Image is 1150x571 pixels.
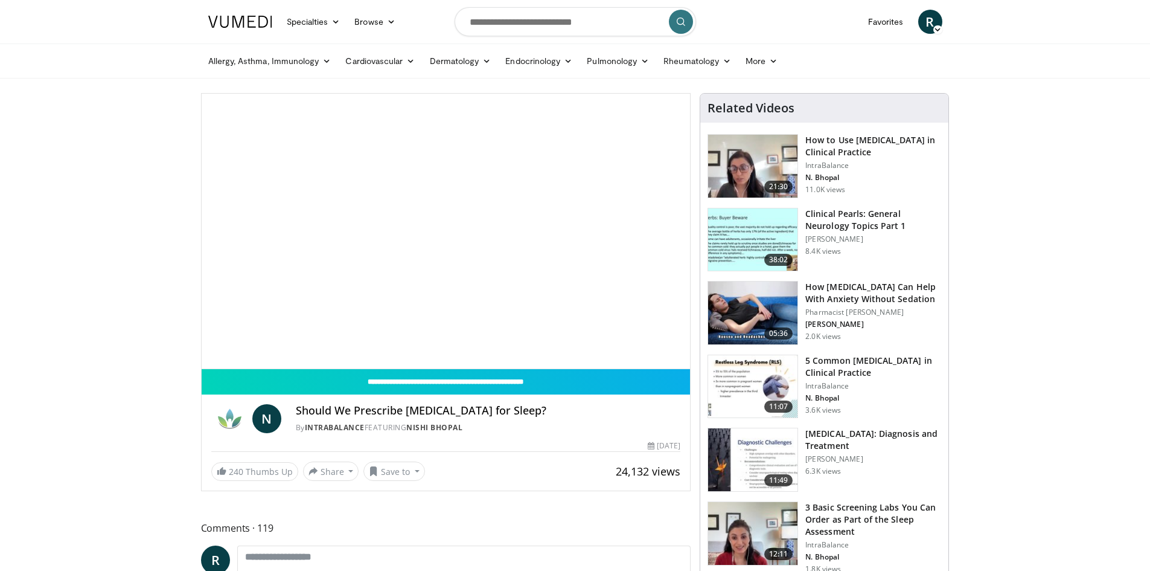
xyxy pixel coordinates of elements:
[805,502,941,538] h3: 3 Basic Screening Labs You Can Order as Part of the Sleep Assessment
[280,10,348,34] a: Specialties
[708,281,941,345] a: 05:36 How [MEDICAL_DATA] Can Help With Anxiety Without Sedation Pharmacist [PERSON_NAME] [PERSON_...
[764,401,793,413] span: 11:07
[708,208,941,272] a: 38:02 Clinical Pearls: General Neurology Topics Part 1 [PERSON_NAME] 8.4K views
[708,135,797,198] img: 662646f3-24dc-48fd-91cb-7f13467e765c.150x105_q85_crop-smart_upscale.jpg
[201,520,691,536] span: Comments 119
[201,49,339,73] a: Allergy, Asthma, Immunology
[229,466,243,477] span: 240
[805,134,941,158] h3: How to Use [MEDICAL_DATA] in Clinical Practice
[211,404,248,433] img: IntraBalance
[918,10,942,34] a: R
[805,161,941,170] p: IntraBalance
[423,49,499,73] a: Dermatology
[708,208,797,271] img: 91ec4e47-6cc3-4d45-a77d-be3eb23d61cb.150x105_q85_crop-smart_upscale.jpg
[805,173,941,182] p: N. Bhopal
[805,381,941,391] p: IntraBalance
[708,355,797,418] img: e41a58fc-c8b3-4e06-accc-3dd0b2ae14cc.150x105_q85_crop-smart_upscale.jpg
[805,332,841,341] p: 2.0K views
[805,308,941,317] p: Pharmacist [PERSON_NAME]
[764,254,793,266] span: 38:02
[805,552,941,562] p: N. Bhopal
[805,234,941,244] p: [PERSON_NAME]
[805,428,941,452] h3: [MEDICAL_DATA]: Diagnosis and Treatment
[296,404,681,418] h4: Should We Prescribe [MEDICAL_DATA] for Sleep?
[805,208,941,232] h3: Clinical Pearls: General Neurology Topics Part 1
[708,428,941,492] a: 11:49 [MEDICAL_DATA]: Diagnosis and Treatment [PERSON_NAME] 6.3K views
[211,462,298,481] a: 240 Thumbs Up
[708,134,941,198] a: 21:30 How to Use [MEDICAL_DATA] in Clinical Practice IntraBalance N. Bhopal 11.0K views
[805,281,941,305] h3: How [MEDICAL_DATA] Can Help With Anxiety Without Sedation
[805,247,841,256] p: 8.4K views
[708,282,797,344] img: 7bfe4765-2bdb-4a7e-8d24-83e30517bd33.150x105_q85_crop-smart_upscale.jpg
[656,49,738,73] a: Rheumatology
[861,10,911,34] a: Favorites
[764,327,793,340] span: 05:36
[738,49,785,73] a: More
[406,422,462,433] a: Nishi Bhopal
[805,405,841,415] p: 3.6K views
[708,355,941,419] a: 11:07 5 Common [MEDICAL_DATA] in Clinical Practice IntraBalance N. Bhopal 3.6K views
[305,422,365,433] a: IntraBalance
[252,404,281,433] a: N
[764,474,793,486] span: 11:49
[498,49,580,73] a: Endocrinology
[347,10,403,34] a: Browse
[303,462,359,481] button: Share
[208,16,272,28] img: VuMedi Logo
[805,393,941,403] p: N. Bhopal
[648,440,680,451] div: [DATE]
[805,466,841,476] p: 6.3K views
[805,540,941,550] p: IntraBalance
[805,355,941,379] h3: 5 Common [MEDICAL_DATA] in Clinical Practice
[708,428,797,491] img: 6e0bc43b-d42b-409a-85fd-0f454729f2ca.150x105_q85_crop-smart_upscale.jpg
[805,320,941,329] p: [PERSON_NAME]
[708,101,794,115] h4: Related Videos
[338,49,422,73] a: Cardiovascular
[764,548,793,560] span: 12:11
[805,454,941,464] p: [PERSON_NAME]
[764,181,793,193] span: 21:30
[616,464,680,479] span: 24,132 views
[805,185,845,195] p: 11.0K views
[296,422,681,433] div: By FEATURING
[202,94,691,369] video-js: Video Player
[580,49,656,73] a: Pulmonology
[708,502,797,565] img: 9fb304be-515e-4deb-846e-47615c91f0d6.150x105_q85_crop-smart_upscale.jpg
[455,7,696,36] input: Search topics, interventions
[363,462,425,481] button: Save to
